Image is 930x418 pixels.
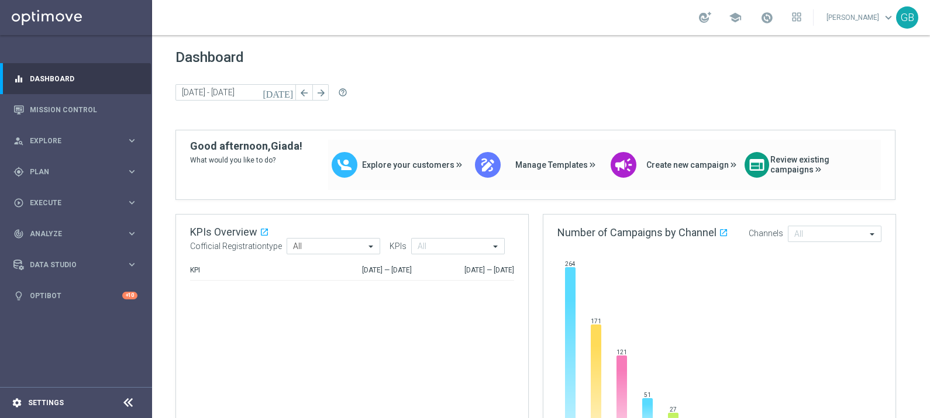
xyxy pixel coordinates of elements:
button: person_search Explore keyboard_arrow_right [13,136,138,146]
i: person_search [13,136,24,146]
span: Execute [30,199,126,206]
a: Settings [28,399,64,406]
i: keyboard_arrow_right [126,197,137,208]
i: track_changes [13,229,24,239]
span: Analyze [30,230,126,237]
div: Data Studio [13,260,126,270]
i: keyboard_arrow_right [126,135,137,146]
span: keyboard_arrow_down [882,11,895,24]
div: GB [896,6,918,29]
button: play_circle_outline Execute keyboard_arrow_right [13,198,138,208]
a: [PERSON_NAME]keyboard_arrow_down [825,9,896,26]
div: Optibot [13,280,137,311]
i: play_circle_outline [13,198,24,208]
i: equalizer [13,74,24,84]
div: +10 [122,292,137,299]
button: track_changes Analyze keyboard_arrow_right [13,229,138,239]
button: lightbulb Optibot +10 [13,291,138,300]
div: Mission Control [13,94,137,125]
i: keyboard_arrow_right [126,228,137,239]
div: Dashboard [13,63,137,94]
i: keyboard_arrow_right [126,166,137,177]
i: lightbulb [13,291,24,301]
button: gps_fixed Plan keyboard_arrow_right [13,167,138,177]
button: equalizer Dashboard [13,74,138,84]
a: Optibot [30,280,122,311]
span: Plan [30,168,126,175]
a: Dashboard [30,63,137,94]
div: Analyze [13,229,126,239]
div: Execute [13,198,126,208]
span: Data Studio [30,261,126,268]
button: Mission Control [13,105,138,115]
a: Mission Control [30,94,137,125]
div: Plan [13,167,126,177]
span: Explore [30,137,126,144]
span: school [729,11,742,24]
i: settings [12,398,22,408]
i: keyboard_arrow_right [126,259,137,270]
i: gps_fixed [13,167,24,177]
div: Explore [13,136,126,146]
button: Data Studio keyboard_arrow_right [13,260,138,270]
